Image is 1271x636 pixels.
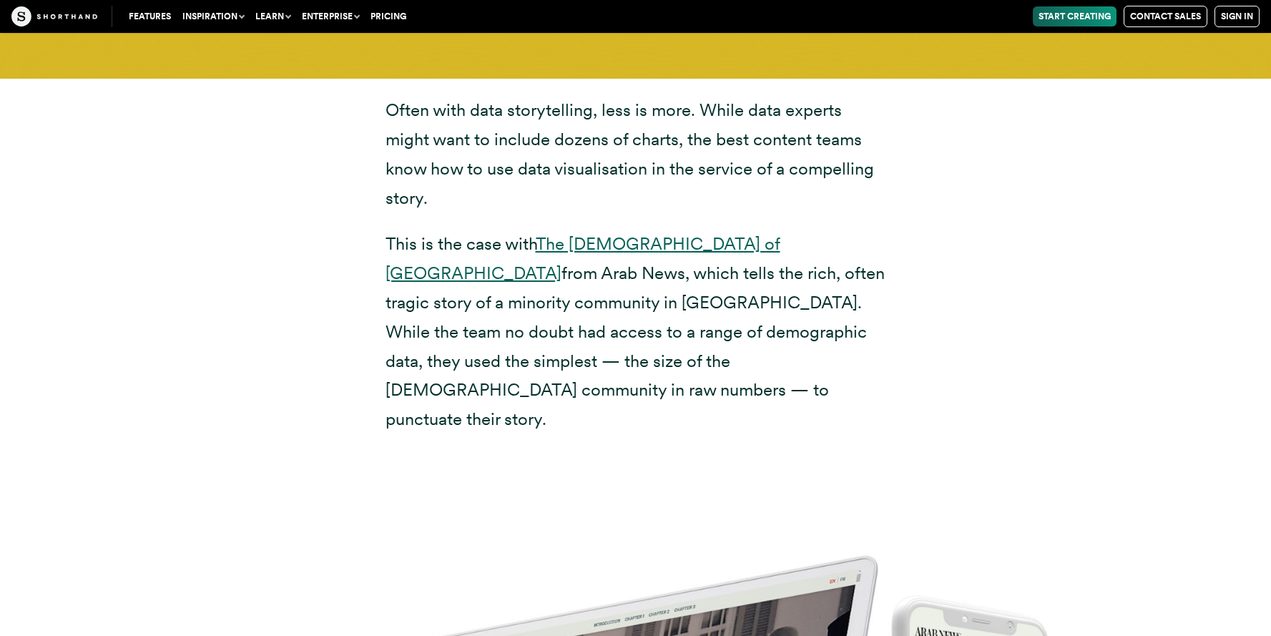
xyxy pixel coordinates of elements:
[296,6,365,26] button: Enterprise
[250,6,296,26] button: Learn
[11,6,97,26] img: The Craft
[1124,6,1207,27] a: Contact Sales
[365,6,412,26] a: Pricing
[386,96,886,212] p: Often with data storytelling, less is more. While data experts might want to include dozens of ch...
[386,230,886,434] p: This is the case with from Arab News, which tells the rich, often tragic story of a minority comm...
[1033,6,1117,26] a: Start Creating
[123,6,177,26] a: Features
[386,233,780,283] a: The [DEMOGRAPHIC_DATA] of [GEOGRAPHIC_DATA]
[177,6,250,26] button: Inspiration
[1214,6,1260,27] a: Sign in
